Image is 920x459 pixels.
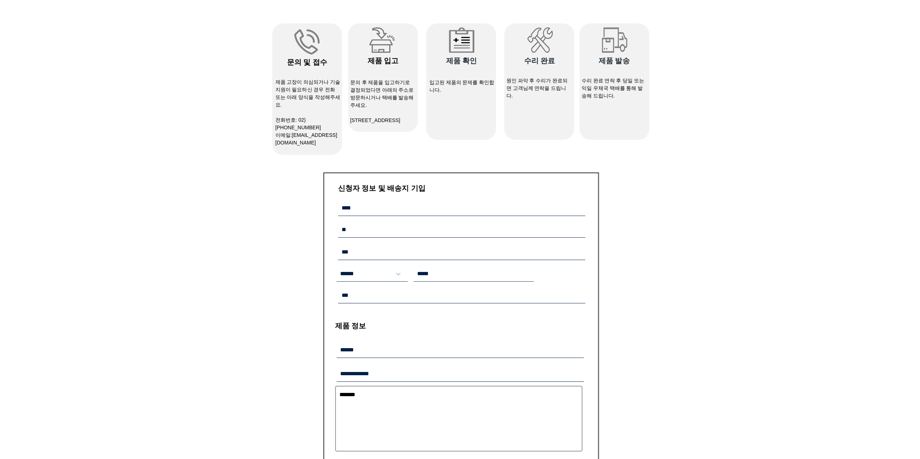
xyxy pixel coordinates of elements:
[335,322,366,330] span: ​제품 정보
[275,132,337,146] span: ​이메일:
[350,117,400,123] span: [STREET_ADDRESS]
[275,79,341,108] span: 제품 고장이 의심되거나 기술지원이 필요하신 경우 전화 또는 아래 양식을 작성해주세요.
[582,78,644,99] span: 수리 완료 연락 후 당일 또는 익일 우체국 택배를 통해 발송해 드립니다.
[350,79,414,108] span: ​문의 후 제품을 입고하기로 결정되었다면 아래의 주소로 방문하시거나 택배를 발송해주세요.
[599,57,630,65] span: ​제품 발송
[275,132,337,146] a: [EMAIL_ADDRESS][DOMAIN_NAME]
[338,184,425,192] span: ​신청자 정보 및 배송지 기입
[524,57,555,65] span: ​수리 완료
[837,428,920,459] iframe: Wix Chat
[287,58,327,66] span: ​문의 및 접수
[368,57,399,65] span: ​제품 입고
[429,79,495,93] span: 입고된 제품의 문제를 확인합니다.
[275,117,321,130] span: 전화번호: 02)[PHONE_NUMBER]
[506,78,568,99] span: 원인 파악 후 수리가 완료되면 고객님께 연락을 드립니다.
[446,57,477,65] span: ​제품 확인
